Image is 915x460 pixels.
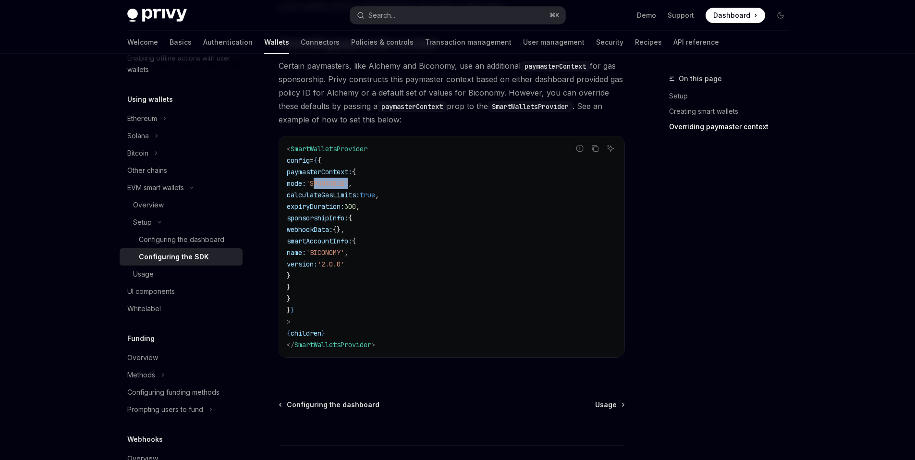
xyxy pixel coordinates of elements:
[317,260,344,268] span: '2.0.0'
[127,130,149,142] div: Solana
[596,31,623,54] a: Security
[287,202,344,211] span: expiryDuration:
[139,234,224,245] div: Configuring the dashboard
[287,214,348,222] span: sponsorshipInfo:
[120,384,243,401] a: Configuring funding methods
[368,10,395,21] div: Search...
[120,196,243,214] a: Overview
[170,31,192,54] a: Basics
[120,366,243,384] button: Toggle Methods section
[673,31,719,54] a: API reference
[127,369,155,381] div: Methods
[668,11,694,20] a: Support
[133,268,154,280] div: Usage
[127,352,158,363] div: Overview
[306,179,348,188] span: 'SPONSORED'
[291,145,367,153] span: SmartWalletsProvider
[773,8,788,23] button: Toggle dark mode
[127,9,187,22] img: dark logo
[287,317,291,326] span: >
[287,248,306,257] span: name:
[351,31,414,54] a: Policies & controls
[120,349,243,366] a: Overview
[287,294,291,303] span: }
[291,329,321,338] span: children
[120,127,243,145] button: Toggle Solana section
[120,179,243,196] button: Toggle EVM smart wallets section
[287,145,291,153] span: <
[127,165,167,176] div: Other chains
[120,214,243,231] button: Toggle Setup section
[287,283,291,291] span: }
[378,101,447,112] code: paymasterContext
[317,156,321,165] span: {
[356,202,360,211] span: ,
[120,266,243,283] a: Usage
[133,199,164,211] div: Overview
[669,119,796,134] a: Overriding paymaster context
[669,104,796,119] a: Creating smart wallets
[344,248,348,257] span: ,
[139,251,209,263] div: Configuring the SDK
[287,191,360,199] span: calculateGasLimits:
[120,110,243,127] button: Toggle Ethereum section
[120,231,243,248] a: Configuring the dashboard
[344,202,356,211] span: 300
[127,387,220,398] div: Configuring funding methods
[637,11,656,20] a: Demo
[127,147,148,159] div: Bitcoin
[287,260,317,268] span: version:
[595,400,624,410] a: Usage
[280,400,379,410] a: Configuring the dashboard
[127,404,203,415] div: Prompting users to fund
[321,329,325,338] span: }
[333,225,344,234] span: {},
[287,237,352,245] span: smartAccountInfo:
[549,12,560,19] span: ⌘ K
[120,162,243,179] a: Other chains
[352,237,356,245] span: {
[120,283,243,300] a: UI components
[589,142,601,155] button: Copy the contents from the code block
[595,400,617,410] span: Usage
[523,31,585,54] a: User management
[348,214,352,222] span: {
[310,156,314,165] span: =
[287,168,352,176] span: paymasterContext:
[679,73,722,85] span: On this page
[287,306,291,315] span: }
[669,88,796,104] a: Setup
[287,329,291,338] span: {
[133,217,152,228] div: Setup
[425,31,512,54] a: Transaction management
[521,61,590,72] code: paymasterContext
[127,286,175,297] div: UI components
[301,31,340,54] a: Connectors
[371,340,375,349] span: >
[120,401,243,418] button: Toggle Prompting users to fund section
[488,101,573,112] code: SmartWalletsProvider
[203,31,253,54] a: Authentication
[127,182,184,194] div: EVM smart wallets
[120,300,243,317] a: Whitelabel
[127,434,163,445] h5: Webhooks
[294,340,371,349] span: SmartWalletsProvider
[604,142,617,155] button: Ask AI
[350,7,565,24] button: Open search
[348,179,352,188] span: ,
[706,8,765,23] a: Dashboard
[635,31,662,54] a: Recipes
[287,400,379,410] span: Configuring the dashboard
[127,94,173,105] h5: Using wallets
[127,333,155,344] h5: Funding
[127,303,161,315] div: Whitelabel
[127,31,158,54] a: Welcome
[287,225,333,234] span: webhookData:
[306,248,344,257] span: 'BICONOMY'
[287,179,306,188] span: mode:
[375,191,379,199] span: ,
[291,306,294,315] span: }
[120,145,243,162] button: Toggle Bitcoin section
[287,271,291,280] span: }
[287,340,294,349] span: </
